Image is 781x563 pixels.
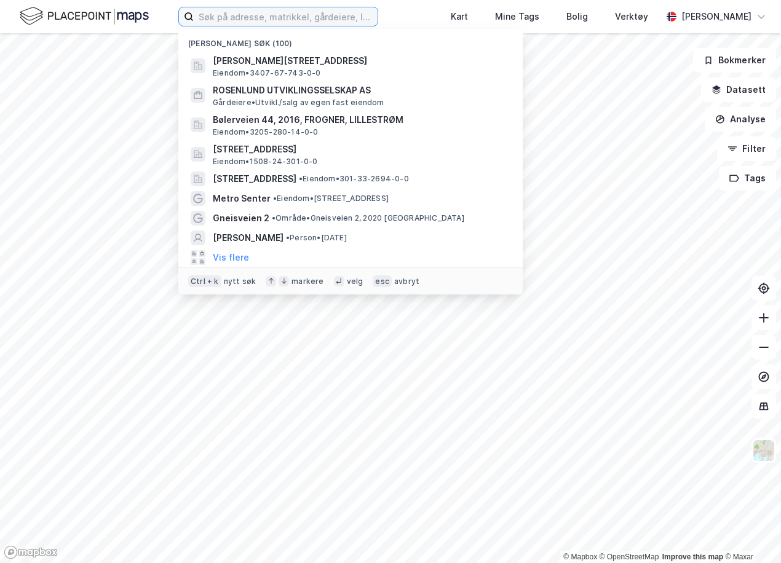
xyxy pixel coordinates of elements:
span: Metro Senter [213,191,271,206]
span: [PERSON_NAME][STREET_ADDRESS] [213,53,508,68]
div: velg [347,277,363,286]
button: Vis flere [213,250,249,265]
input: Søk på adresse, matrikkel, gårdeiere, leietakere eller personer [194,7,378,26]
img: Z [752,439,775,462]
span: [STREET_ADDRESS] [213,142,508,157]
span: • [299,174,303,183]
div: esc [373,275,392,288]
div: [PERSON_NAME] søk (100) [178,29,523,51]
span: Gneisveien 2 [213,211,269,226]
a: Mapbox homepage [4,545,58,559]
a: Improve this map [662,553,723,561]
span: Eiendom • 3407-67-743-0-0 [213,68,321,78]
span: Eiendom • 1508-24-301-0-0 [213,157,318,167]
span: Eiendom • 301-33-2694-0-0 [299,174,409,184]
div: avbryt [394,277,419,286]
iframe: Chat Widget [720,504,781,563]
img: logo.f888ab2527a4732fd821a326f86c7f29.svg [20,6,149,27]
div: Kontrollprogram for chat [720,504,781,563]
button: Filter [717,136,776,161]
span: • [273,194,277,203]
span: [STREET_ADDRESS] [213,171,296,186]
span: [PERSON_NAME] [213,230,283,245]
div: Kart [451,9,468,24]
span: Person • [DATE] [286,233,347,243]
span: Bølerveien 44, 2016, FROGNER, LILLESTRØM [213,112,508,127]
span: • [272,213,276,222]
button: Bokmerker [693,48,776,73]
button: Datasett [701,77,776,102]
div: [PERSON_NAME] [681,9,751,24]
span: Eiendom • 3205-280-14-0-0 [213,127,319,137]
button: Analyse [705,107,776,132]
button: Tags [719,166,776,191]
span: Område • Gneisveien 2, 2020 [GEOGRAPHIC_DATA] [272,213,464,223]
div: Ctrl + k [188,275,221,288]
div: Bolig [566,9,588,24]
div: Mine Tags [495,9,539,24]
div: Verktøy [615,9,648,24]
span: ROSENLUND UTVIKLINGSSELSKAP AS [213,83,508,98]
div: markere [291,277,323,286]
div: nytt søk [224,277,256,286]
a: Mapbox [563,553,597,561]
a: OpenStreetMap [600,553,659,561]
span: • [286,233,290,242]
span: Gårdeiere • Utvikl./salg av egen fast eiendom [213,98,384,108]
span: Eiendom • [STREET_ADDRESS] [273,194,389,203]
